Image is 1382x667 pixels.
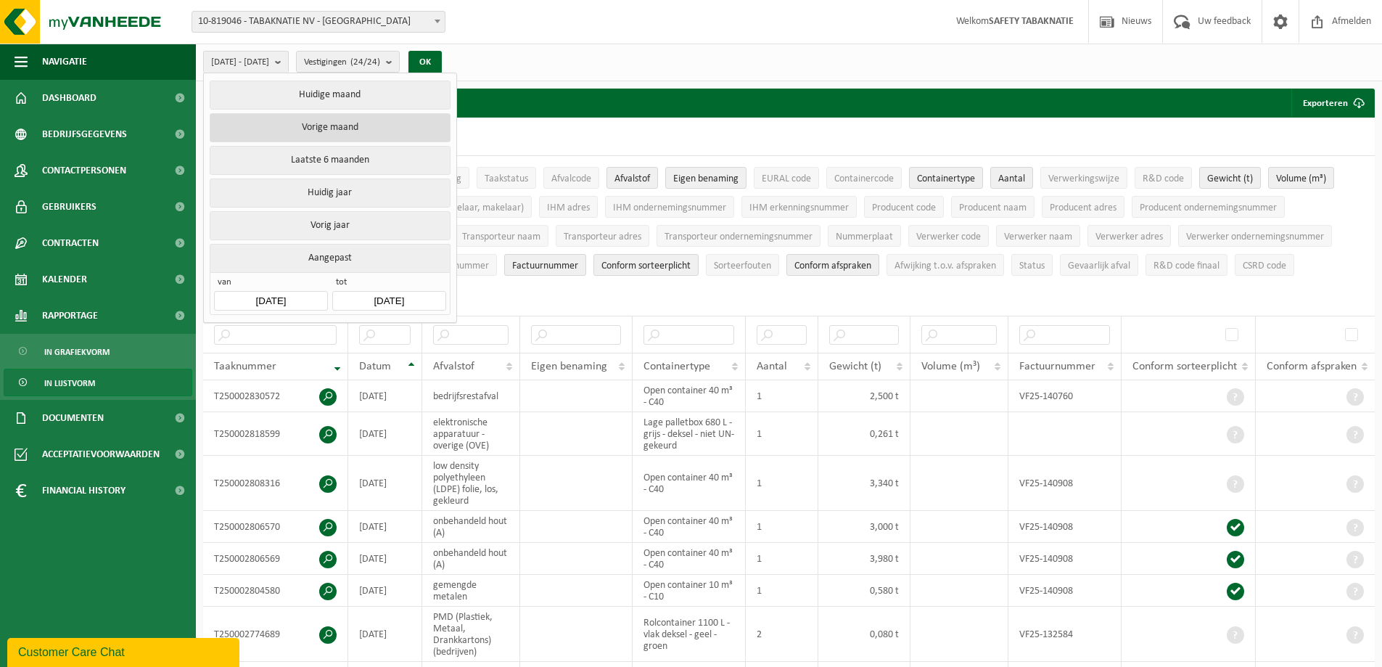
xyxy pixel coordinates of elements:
[359,361,391,372] span: Datum
[348,575,422,607] td: [DATE]
[304,52,380,73] span: Vestigingen
[408,51,442,74] button: OK
[348,380,422,412] td: [DATE]
[203,575,348,607] td: T250002804580
[296,51,400,73] button: Vestigingen(24/24)
[348,412,422,456] td: [DATE]
[633,575,746,607] td: Open container 10 m³ - C10
[1186,232,1324,242] span: Verwerker ondernemingsnummer
[504,254,586,276] button: FactuurnummerFactuurnummer: Activate to sort
[1060,254,1138,276] button: Gevaarlijk afval : Activate to sort
[1008,543,1122,575] td: VF25-140908
[673,173,739,184] span: Eigen benaming
[996,225,1080,247] button: Verwerker naamVerwerker naam: Activate to sort
[864,196,944,218] button: Producent codeProducent code: Activate to sort
[746,412,818,456] td: 1
[1178,225,1332,247] button: Verwerker ondernemingsnummerVerwerker ondernemingsnummer: Activate to sort
[1132,361,1237,372] span: Conform sorteerplicht
[1207,173,1253,184] span: Gewicht (t)
[539,196,598,218] button: IHM adresIHM adres: Activate to sort
[42,400,104,436] span: Documenten
[422,380,520,412] td: bedrijfsrestafval
[916,232,981,242] span: Verwerker code
[1135,167,1192,189] button: R&D codeR&amp;D code: Activate to sort
[1008,380,1122,412] td: VF25-140760
[192,11,445,33] span: 10-819046 - TABAKNATIE NV - ANTWERPEN
[746,607,818,662] td: 2
[757,361,787,372] span: Aantal
[826,167,902,189] button: ContainercodeContainercode: Activate to sort
[746,511,818,543] td: 1
[203,51,289,73] button: [DATE] - [DATE]
[614,173,650,184] span: Afvalstof
[214,361,276,372] span: Taaknummer
[42,189,96,225] span: Gebruikers
[665,232,813,242] span: Transporteur ondernemingsnummer
[1143,173,1184,184] span: R&D code
[42,152,126,189] span: Contactpersonen
[665,167,746,189] button: Eigen benamingEigen benaming: Activate to sort
[1019,261,1045,271] span: Status
[762,173,811,184] span: EURAL code
[741,196,857,218] button: IHM erkenningsnummerIHM erkenningsnummer: Activate to sort
[706,254,779,276] button: SorteerfoutenSorteerfouten: Activate to sort
[433,361,474,372] span: Afvalstof
[1011,254,1053,276] button: StatusStatus: Activate to sort
[422,543,520,575] td: onbehandeld hout (A)
[211,52,269,73] span: [DATE] - [DATE]
[834,173,894,184] span: Containercode
[633,412,746,456] td: Lage palletbox 680 L - grijs - deksel - niet UN-gekeurd
[605,196,734,218] button: IHM ondernemingsnummerIHM ondernemingsnummer: Activate to sort
[422,412,520,456] td: elektronische apparatuur - overige (OVE)
[1050,202,1116,213] span: Producent adres
[818,543,910,575] td: 3,980 t
[44,369,95,397] span: In lijstvorm
[203,380,348,412] td: T250002830572
[1008,456,1122,511] td: VF25-140908
[818,511,910,543] td: 3,000 t
[214,277,327,291] span: van
[894,261,996,271] span: Afwijking t.o.v. afspraken
[990,167,1033,189] button: AantalAantal: Activate to sort
[1019,361,1095,372] span: Factuurnummer
[210,113,450,142] button: Vorige maand
[44,338,110,366] span: In grafiekvorm
[643,361,710,372] span: Containertype
[422,511,520,543] td: onbehandeld hout (A)
[1291,89,1373,118] button: Exporteren
[746,380,818,412] td: 1
[872,202,936,213] span: Producent code
[210,81,450,110] button: Huidige maand
[1268,167,1334,189] button: Volume (m³)Volume (m³): Activate to sort
[42,225,99,261] span: Contracten
[989,16,1074,27] strong: SAFETY TABAKNATIE
[42,472,126,509] span: Financial History
[192,12,445,32] span: 10-819046 - TABAKNATIE NV - ANTWERPEN
[512,261,578,271] span: Factuurnummer
[633,456,746,511] td: Open container 40 m³ - C40
[657,225,820,247] button: Transporteur ondernemingsnummerTransporteur ondernemingsnummer : Activate to sort
[1146,254,1227,276] button: R&D code finaalR&amp;D code finaal: Activate to sort
[203,412,348,456] td: T250002818599
[593,254,699,276] button: Conform sorteerplicht : Activate to sort
[4,369,192,396] a: In lijstvorm
[921,361,980,372] span: Volume (m³)
[818,456,910,511] td: 3,340 t
[485,173,528,184] span: Taakstatus
[547,202,590,213] span: IHM adres
[210,211,450,240] button: Vorig jaar
[829,361,881,372] span: Gewicht (t)
[332,277,445,291] span: tot
[210,146,450,175] button: Laatste 6 maanden
[1068,261,1130,271] span: Gevaarlijk afval
[1008,607,1122,662] td: VF25-132584
[348,607,422,662] td: [DATE]
[203,456,348,511] td: T250002808316
[531,361,607,372] span: Eigen benaming
[794,261,871,271] span: Conform afspraken
[556,225,649,247] button: Transporteur adresTransporteur adres: Activate to sort
[1048,173,1119,184] span: Verwerkingswijze
[42,80,96,116] span: Dashboard
[828,225,901,247] button: NummerplaatNummerplaat: Activate to sort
